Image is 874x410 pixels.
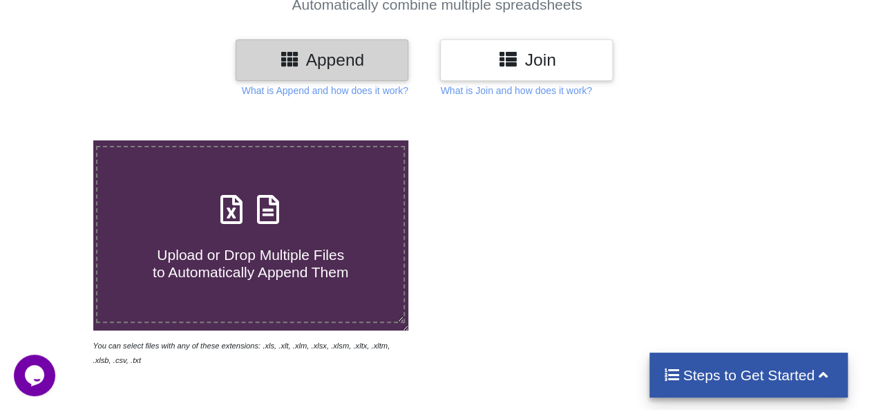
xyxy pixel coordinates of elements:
[153,247,348,280] span: Upload or Drop Multiple Files to Automatically Append Them
[450,50,602,70] h3: Join
[242,84,408,97] p: What is Append and how does it work?
[14,355,58,396] iframe: chat widget
[440,84,591,97] p: What is Join and how does it work?
[246,50,398,70] h3: Append
[93,342,390,364] i: You can select files with any of these extensions: .xls, .xlt, .xlm, .xlsx, .xlsm, .xltx, .xltm, ...
[663,366,834,384] h4: Steps to Get Started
